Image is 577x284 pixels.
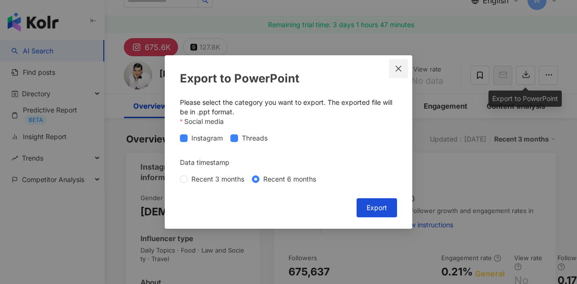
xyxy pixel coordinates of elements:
[180,116,230,127] label: Social media
[395,65,402,72] span: close
[357,198,397,217] button: Export
[367,204,387,212] span: Export
[259,174,320,184] span: Recent 6 months
[188,133,227,143] span: Instagram
[180,71,397,87] div: Export to PowerPoint
[180,157,236,168] label: Data timestamp
[180,98,397,116] div: Please select the category you want to export. The exported file will be in .ppt format.
[188,174,248,184] span: Recent 3 months
[389,59,408,78] button: Close
[238,133,271,143] span: Threads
